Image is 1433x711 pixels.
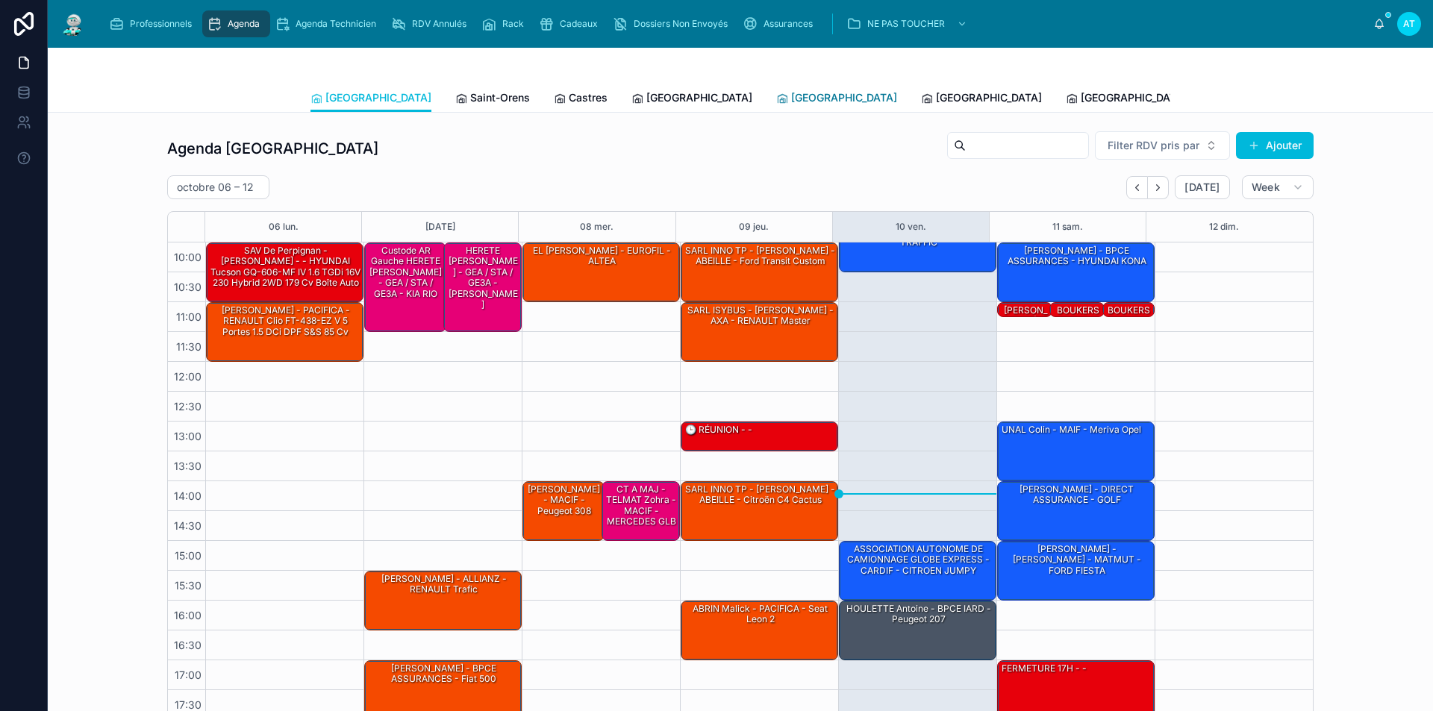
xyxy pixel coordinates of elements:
div: [PERSON_NAME] - MACIF - Peugeot 308 [525,483,603,518]
button: Next [1148,176,1169,199]
a: Professionnels [104,10,202,37]
a: [GEOGRAPHIC_DATA] [310,84,431,113]
span: 16:30 [170,639,205,651]
a: NE PAS TOUCHER [842,10,975,37]
span: 11:00 [172,310,205,323]
span: 10:00 [170,251,205,263]
span: 17:30 [171,698,205,711]
div: [PERSON_NAME] - 308 [998,303,1052,318]
span: Dossiers Non Envoyés [634,18,728,30]
div: BOUKERS Fatima - CIC - PICASSO C4 [1105,304,1153,360]
div: [PERSON_NAME] - BPCE ASSURANCES - HYUNDAI KONA [998,243,1154,301]
div: BOUKERS Fatima - CIC - C4 PICASSO [1050,303,1104,318]
a: [GEOGRAPHIC_DATA] [776,84,897,114]
div: SAV de Perpignan - [PERSON_NAME] - - HYUNDAI Tucson GQ-606-MF IV 1.6 TGDi 16V 230 Hybrid 2WD 179 ... [209,244,362,290]
img: App logo [60,12,87,36]
div: [PERSON_NAME] - BPCE ASSURANCES - HYUNDAI KONA [1000,244,1153,269]
div: [PERSON_NAME] - PACIFICA - RENAULT Clio FT-438-EZ V 5 Portes 1.5 dCi DPF S&S 85 cv [209,304,362,339]
a: Cadeaux [534,10,608,37]
div: SARL ISYBUS - [PERSON_NAME] - AXA - RENAULT Master [684,304,837,328]
div: [PERSON_NAME] - [PERSON_NAME] - MATMUT - FORD FIESTA [998,542,1154,600]
div: HOULETTE Antoine - BPCE IARD - Peugeot 207 [842,602,995,627]
span: 12:00 [170,370,205,383]
div: BOUKERS Fatima - CIC - C4 PICASSO [1052,304,1103,350]
span: Agenda [228,18,260,30]
span: 15:00 [171,549,205,562]
span: 10:30 [170,281,205,293]
div: ABRIN Malick - PACIFICA - Seat leon 2 [684,602,837,627]
span: Filter RDV pris par [1108,138,1199,153]
button: 06 lun. [269,212,299,242]
span: 16:00 [170,609,205,621]
div: ASSOCIATION AUTONOME DE CAMIONNAGE GLOBE EXPRESS - CARDIF - CITROEN JUMPY [842,542,995,577]
span: [GEOGRAPHIC_DATA] [325,90,431,105]
h2: octobre 06 – 12 [177,180,254,195]
div: scrollable content [99,7,1373,40]
div: [PERSON_NAME] - ALLIANZ - RENAULT Trafic [367,572,520,597]
a: Agenda Technicien [270,10,387,37]
a: Rack [477,10,534,37]
div: [PERSON_NAME] THERMIQUE TOULOUSE - FATEC (SNCF) - TRAFFIC [840,213,996,272]
a: Castres [554,84,608,114]
span: 11:30 [172,340,205,353]
span: 12:30 [170,400,205,413]
a: Ajouter [1236,132,1314,159]
div: UNAL Colin - MAIF - Meriva Opel [1000,423,1143,436]
a: [GEOGRAPHIC_DATA] [1066,84,1187,114]
button: 09 jeu. [739,212,769,242]
span: Assurances [764,18,813,30]
button: Back [1126,176,1148,199]
span: 13:30 [170,460,205,472]
a: Assurances [738,10,823,37]
div: [PERSON_NAME] - DIRECT ASSURANCE - GOLF [1000,483,1153,507]
div: SARL INNO TP - [PERSON_NAME] - ABEILLE - Citroën C4 cactus [684,483,837,507]
div: Custode AR Gauche HERETE [PERSON_NAME] - GEA / STA / GE3A - KIA RIO [367,244,445,301]
span: 14:00 [170,489,205,502]
div: 08 mer. [580,212,614,242]
span: RDV Annulés [412,18,466,30]
span: Saint-Orens [470,90,530,105]
div: CT A MAJ - TELMAT Zohra - MACIF - MERCEDES GLB [605,483,679,529]
a: [GEOGRAPHIC_DATA] [921,84,1042,114]
a: RDV Annulés [387,10,477,37]
span: Castres [569,90,608,105]
div: UNAL Colin - MAIF - Meriva Opel [998,422,1154,480]
a: Agenda [202,10,270,37]
div: HERETE [PERSON_NAME] - GEA / STA / GE3A - [PERSON_NAME] [444,243,522,331]
span: [GEOGRAPHIC_DATA] [791,90,897,105]
div: EL [PERSON_NAME] - EUROFIL - ALTEA [523,243,679,301]
span: AT [1403,18,1415,30]
span: Agenda Technicien [296,18,376,30]
div: CT A MAJ - TELMAT Zohra - MACIF - MERCEDES GLB [602,482,680,540]
span: Professionnels [130,18,192,30]
div: HERETE [PERSON_NAME] - GEA / STA / GE3A - [PERSON_NAME] [446,244,521,311]
div: ABRIN Malick - PACIFICA - Seat leon 2 [681,601,837,660]
div: SARL INNO TP - [PERSON_NAME] - ABEILLE - Citroën C4 cactus [681,482,837,540]
button: 10 ven. [896,212,926,242]
button: [DATE] [425,212,455,242]
h1: Agenda [GEOGRAPHIC_DATA] [167,138,378,159]
a: Dossiers Non Envoyés [608,10,738,37]
a: [GEOGRAPHIC_DATA] [631,84,752,114]
div: FERMETURE 17H - - [1000,662,1088,675]
span: Cadeaux [560,18,598,30]
span: 13:00 [170,430,205,442]
div: 🕒 RÉUNION - - [684,423,754,436]
span: [GEOGRAPHIC_DATA] [646,90,752,105]
button: 12 dim. [1209,212,1239,242]
div: SARL INNO TP - [PERSON_NAME] - ABEILLE - ford transit custom [684,244,837,269]
div: 🕒 RÉUNION - - [681,422,837,451]
div: ASSOCIATION AUTONOME DE CAMIONNAGE GLOBE EXPRESS - CARDIF - CITROEN JUMPY [840,542,996,600]
span: [GEOGRAPHIC_DATA] [1081,90,1187,105]
div: [PERSON_NAME] - PACIFICA - RENAULT Clio FT-438-EZ V 5 Portes 1.5 dCi DPF S&S 85 cv [207,303,363,361]
button: Week [1242,175,1314,199]
span: Week [1252,181,1280,194]
span: [DATE] [1184,181,1220,194]
div: SARL ISYBUS - [PERSON_NAME] - AXA - RENAULT Master [681,303,837,361]
div: SARL INNO TP - [PERSON_NAME] - ABEILLE - ford transit custom [681,243,837,301]
div: SAV de Perpignan - [PERSON_NAME] - - HYUNDAI Tucson GQ-606-MF IV 1.6 TGDi 16V 230 Hybrid 2WD 179 ... [207,243,363,301]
